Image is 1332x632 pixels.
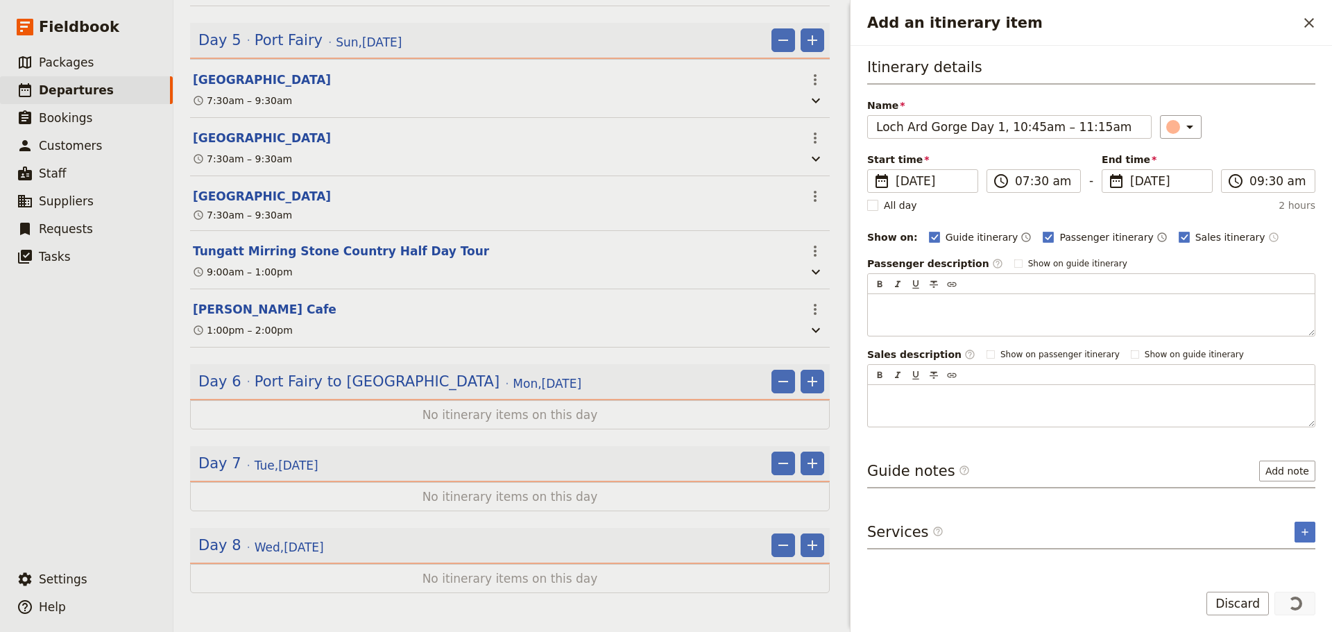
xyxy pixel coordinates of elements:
[198,30,241,51] span: Day 5
[884,198,917,212] span: All day
[198,30,402,51] button: Edit day information
[39,194,94,208] span: Suppliers
[1295,522,1315,543] button: Add service inclusion
[193,265,293,279] div: 9:00am – 1:00pm
[803,185,827,208] button: Actions
[235,488,785,505] span: No itinerary items on this day
[193,71,331,88] button: Edit this itinerary item
[1021,229,1032,246] button: Time shown on guide itinerary
[1297,11,1321,35] button: Close drawer
[803,68,827,92] button: Actions
[1206,592,1269,615] button: Discard
[336,34,402,51] span: Sun , [DATE]
[39,572,87,586] span: Settings
[873,173,890,189] span: ​
[193,152,292,166] div: 7:30am – 9:30am
[255,539,324,556] span: Wed , [DATE]
[890,368,905,383] button: Format italic
[1145,349,1244,360] span: Show on guide itinerary
[1089,172,1093,193] span: -
[193,130,331,146] button: Edit this itinerary item
[39,139,102,153] span: Customers
[801,28,824,52] button: Add
[803,239,827,263] button: Actions
[992,258,1003,269] span: ​
[39,250,71,264] span: Tasks
[39,111,92,125] span: Bookings
[926,277,941,292] button: Format strikethrough
[235,570,785,587] span: No itinerary items on this day
[1028,258,1127,269] span: Show on guide itinerary
[193,323,293,337] div: 1:00pm – 2:00pm
[964,349,975,360] span: ​
[908,368,923,383] button: Format underline
[1195,230,1265,244] span: Sales itinerary
[1102,153,1213,166] span: End time
[235,407,785,423] span: No itinerary items on this day
[193,94,292,108] div: 7:30am – 9:30am
[867,57,1315,85] h3: Itinerary details
[959,465,970,476] span: ​
[1160,115,1202,139] button: ​
[198,535,324,556] button: Edit day information
[771,452,795,475] button: Remove
[867,153,978,166] span: Start time
[867,461,970,481] h3: Guide notes
[39,600,66,614] span: Help
[896,173,969,189] span: [DATE]
[193,301,336,318] button: Edit this itinerary item
[771,370,795,393] button: Remove
[771,533,795,557] button: Remove
[1130,173,1204,189] span: [DATE]
[1059,230,1153,244] span: Passenger itinerary
[255,457,318,474] span: Tue , [DATE]
[39,17,119,37] span: Fieldbook
[1000,349,1120,360] span: Show on passenger itinerary
[513,375,581,392] span: Mon , [DATE]
[867,99,1152,112] span: Name
[39,166,67,180] span: Staff
[867,230,918,244] div: Show on:
[801,533,824,557] button: Add
[1156,229,1168,246] button: Time shown on passenger itinerary
[803,298,827,321] button: Actions
[198,371,241,392] span: Day 6
[946,230,1018,244] span: Guide itinerary
[1168,119,1198,135] div: ​
[867,115,1152,139] input: Name
[932,526,943,537] span: ​
[1279,198,1315,212] span: 2 hours
[255,371,499,392] span: Port Fairy to [GEOGRAPHIC_DATA]
[39,222,93,236] span: Requests
[867,257,1003,271] label: Passenger description
[908,277,923,292] button: Format underline
[944,277,959,292] button: Insert link
[993,173,1009,189] span: ​
[1015,173,1072,189] input: ​
[1268,229,1279,246] button: Time shown on sales itinerary
[801,370,824,393] button: Add
[959,465,970,481] span: ​
[39,55,94,69] span: Packages
[872,368,887,383] button: Format bold
[926,368,941,383] button: Format strikethrough
[890,277,905,292] button: Format italic
[1108,173,1125,189] span: ​
[867,348,975,361] label: Sales description
[39,83,114,97] span: Departures
[198,453,318,474] button: Edit day information
[193,188,331,205] button: Edit this itinerary item
[803,126,827,150] button: Actions
[867,12,1297,33] h2: Add an itinerary item
[1227,173,1244,189] span: ​
[872,277,887,292] button: Format bold
[944,368,959,383] button: Insert link
[801,452,824,475] button: Add
[932,526,943,543] span: ​
[1259,461,1315,481] button: Add note
[198,453,241,474] span: Day 7
[771,28,795,52] button: Remove
[867,522,943,543] h3: Services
